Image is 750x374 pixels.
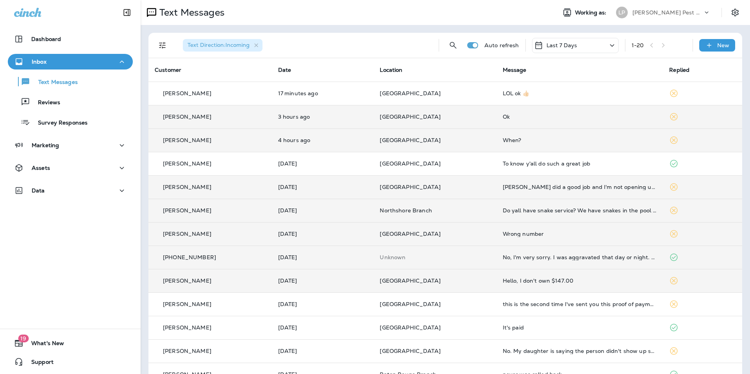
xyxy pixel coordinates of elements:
[8,94,133,110] button: Reviews
[278,254,368,260] p: Sep 5, 2025 03:32 PM
[155,37,170,53] button: Filters
[503,278,657,284] div: Hello, I don't own $147.00
[717,42,729,48] p: New
[8,54,133,69] button: Inbox
[278,137,368,143] p: Sep 9, 2025 11:20 AM
[503,324,657,331] div: It's paid
[380,66,402,73] span: Location
[31,36,61,42] p: Dashboard
[32,165,50,171] p: Assets
[728,5,742,20] button: Settings
[163,324,211,331] p: [PERSON_NAME]
[18,335,29,342] span: 19
[380,90,440,97] span: [GEOGRAPHIC_DATA]
[484,42,519,48] p: Auto refresh
[503,254,657,260] div: No, I'm very sorry. I was aggravated that day or night. Someone just came the other day and got u...
[163,301,211,307] p: [PERSON_NAME]
[8,137,133,153] button: Marketing
[163,90,211,96] p: [PERSON_NAME]
[163,184,211,190] p: [PERSON_NAME]
[278,278,368,284] p: Sep 5, 2025 01:43 PM
[278,160,368,167] p: Sep 7, 2025 11:29 AM
[380,113,440,120] span: [GEOGRAPHIC_DATA]
[30,99,60,107] p: Reviews
[155,66,181,73] span: Customer
[116,5,138,20] button: Collapse Sidebar
[163,137,211,143] p: [PERSON_NAME]
[503,90,657,96] div: LOL ok 👍🏻
[380,324,440,331] span: [GEOGRAPHIC_DATA]
[163,254,216,260] p: [PHONE_NUMBER]
[278,324,368,331] p: Sep 4, 2025 05:26 PM
[503,66,527,73] span: Message
[503,114,657,120] div: Ok
[380,183,440,191] span: [GEOGRAPHIC_DATA]
[32,187,45,194] p: Data
[183,39,262,52] div: Text Direction:Incoming
[8,160,133,176] button: Assets
[163,114,211,120] p: [PERSON_NAME]
[503,137,657,143] div: When?
[503,207,657,214] div: Do yall have snake service? We have snakes in the pool 😱
[278,207,368,214] p: Sep 6, 2025 10:56 AM
[503,160,657,167] div: To know y'all do such a great job
[187,41,250,48] span: Text Direction : Incoming
[23,359,54,368] span: Support
[163,348,211,354] p: [PERSON_NAME]
[380,254,490,260] p: This customer does not have a last location and the phone number they messaged is not assigned to...
[278,114,368,120] p: Sep 9, 2025 12:26 PM
[632,9,703,16] p: [PERSON_NAME] Pest Control
[156,7,225,18] p: Text Messages
[503,348,657,354] div: No. My daughter is saying the person didn't show up so she could unlock the door and let him thro...
[380,160,440,167] span: [GEOGRAPHIC_DATA]
[8,31,133,47] button: Dashboard
[503,184,657,190] div: Josh did a good job and I'm not opening up a google account. I will tip him next time. Thanks.
[632,42,644,48] div: 1 - 20
[278,301,368,307] p: Sep 5, 2025 01:40 PM
[380,347,440,354] span: [GEOGRAPHIC_DATA]
[278,231,368,237] p: Sep 6, 2025 10:24 AM
[163,207,211,214] p: [PERSON_NAME]
[669,66,689,73] span: Replied
[163,160,211,167] p: [PERSON_NAME]
[503,301,657,307] div: this is the second time I've sent you this proof of payment.
[278,184,368,190] p: Sep 6, 2025 01:23 PM
[8,335,133,351] button: 19What's New
[278,348,368,354] p: Sep 4, 2025 11:05 AM
[8,354,133,370] button: Support
[380,207,432,214] span: Northshore Branch
[380,301,440,308] span: [GEOGRAPHIC_DATA]
[32,59,46,65] p: Inbox
[32,142,59,148] p: Marketing
[30,119,87,127] p: Survey Responses
[380,277,440,284] span: [GEOGRAPHIC_DATA]
[163,231,211,237] p: [PERSON_NAME]
[445,37,461,53] button: Search Messages
[278,90,368,96] p: Sep 9, 2025 03:16 PM
[278,66,291,73] span: Date
[380,230,440,237] span: [GEOGRAPHIC_DATA]
[30,79,78,86] p: Text Messages
[23,340,64,349] span: What's New
[380,137,440,144] span: [GEOGRAPHIC_DATA]
[503,231,657,237] div: Wrong number
[616,7,628,18] div: LP
[8,183,133,198] button: Data
[8,114,133,130] button: Survey Responses
[8,73,133,90] button: Text Messages
[163,278,211,284] p: [PERSON_NAME]
[575,9,608,16] span: Working as:
[546,42,577,48] p: Last 7 Days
